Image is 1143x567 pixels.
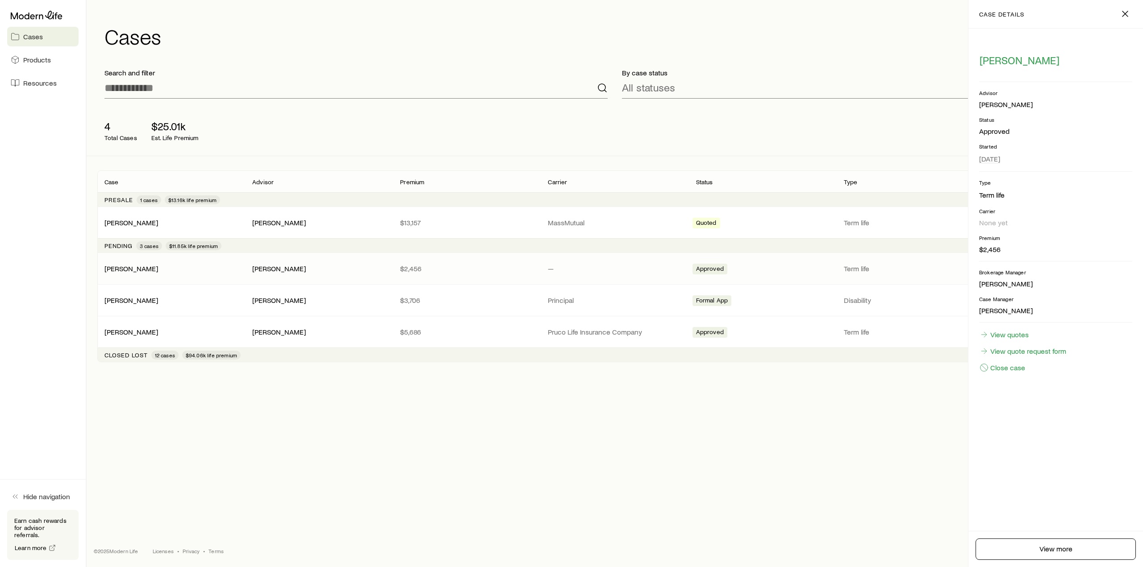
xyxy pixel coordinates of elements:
[696,265,724,274] span: Approved
[155,352,175,359] span: 12 cases
[104,68,608,77] p: Search and filter
[979,234,1132,241] p: Premium
[976,538,1136,560] a: View more
[979,154,1000,163] span: [DATE]
[15,545,47,551] span: Learn more
[844,327,977,336] p: Term life
[140,242,159,249] span: 3 cases
[104,327,158,336] a: [PERSON_NAME]
[203,547,205,555] span: •
[151,120,199,132] p: $25.01k
[979,54,1060,67] button: [PERSON_NAME]
[7,50,79,70] a: Products
[104,120,137,132] p: 4
[979,245,1132,254] p: $2,456
[400,296,534,305] p: $3,706
[209,547,224,555] a: Terms
[696,297,728,306] span: Formal App
[979,330,1029,339] a: View quotes
[252,296,306,305] div: [PERSON_NAME]
[104,296,158,305] div: [PERSON_NAME]
[979,143,1132,150] p: Started
[252,218,306,228] div: [PERSON_NAME]
[979,269,1132,276] p: Brokerage Manager
[183,547,200,555] a: Privacy
[23,492,70,501] span: Hide navigation
[104,242,133,249] p: Pending
[548,178,567,186] p: Carrier
[979,100,1033,109] div: [PERSON_NAME]
[7,487,79,506] button: Hide navigation
[979,363,1026,372] button: Close case
[696,328,724,338] span: Approved
[94,547,138,555] p: © 2025 Modern Life
[104,327,158,337] div: [PERSON_NAME]
[979,295,1132,302] p: Case Manager
[979,179,1132,186] p: Type
[548,327,681,336] p: Pruco Life Insurance Company
[252,264,306,273] div: [PERSON_NAME]
[23,55,51,64] span: Products
[696,219,717,228] span: Quoted
[548,218,681,227] p: MassMutual
[400,218,534,227] p: $13,157
[23,79,57,87] span: Resources
[622,68,1125,77] p: By case status
[104,178,119,186] p: Case
[104,264,158,273] a: [PERSON_NAME]
[979,218,1132,227] p: None yet
[979,127,1132,136] p: Approved
[7,73,79,93] a: Resources
[844,296,977,305] p: Disability
[151,134,199,141] p: Est. Life Premium
[548,264,681,273] p: —
[186,352,237,359] span: $94.06k life premium
[400,264,534,273] p: $2,456
[169,242,218,249] span: $11.85k life premium
[979,207,1132,215] p: Carrier
[548,296,681,305] p: Principal
[980,54,1060,66] span: [PERSON_NAME]
[979,190,1132,200] li: Term life
[104,196,133,203] p: Presale
[400,327,534,336] p: $5,686
[153,547,174,555] a: Licenses
[97,170,1132,362] div: Client cases
[979,116,1132,123] p: Status
[104,134,137,141] p: Total Cases
[177,547,179,555] span: •
[104,218,158,227] a: [PERSON_NAME]
[979,89,1132,96] p: Advisor
[140,196,158,203] span: 1 cases
[844,264,977,273] p: Term life
[104,352,148,359] p: Closed lost
[979,346,1067,356] a: View quote request form
[104,264,158,273] div: [PERSON_NAME]
[979,11,1024,18] p: case details
[400,178,424,186] p: Premium
[104,25,1132,47] h1: Cases
[844,218,977,227] p: Term life
[622,81,675,94] p: All statuses
[696,178,713,186] p: Status
[979,306,1132,315] p: [PERSON_NAME]
[7,27,79,46] a: Cases
[14,517,71,538] p: Earn cash rewards for advisor referrals.
[23,32,43,41] span: Cases
[104,218,158,228] div: [PERSON_NAME]
[168,196,217,203] span: $13.16k life premium
[252,327,306,337] div: [PERSON_NAME]
[7,510,79,560] div: Earn cash rewards for advisor referrals.Learn more
[104,296,158,304] a: [PERSON_NAME]
[979,279,1132,288] p: [PERSON_NAME]
[844,178,858,186] p: Type
[252,178,274,186] p: Advisor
